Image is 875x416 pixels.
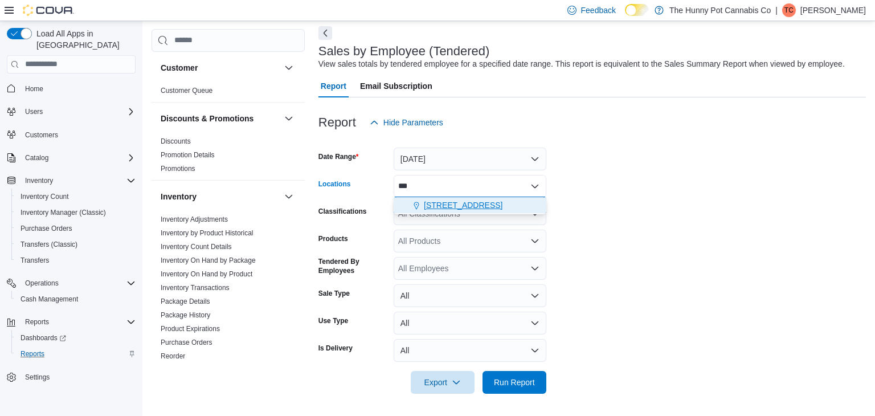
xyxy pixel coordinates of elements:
[11,291,140,307] button: Cash Management
[161,310,210,319] span: Package History
[2,173,140,189] button: Inventory
[16,347,49,361] a: Reports
[161,190,197,202] h3: Inventory
[2,275,140,291] button: Operations
[21,333,66,342] span: Dashboards
[581,5,616,16] span: Feedback
[16,190,136,203] span: Inventory Count
[282,111,296,125] button: Discounts & Promotions
[161,214,228,223] span: Inventory Adjustments
[161,242,232,250] a: Inventory Count Details
[494,377,535,388] span: Run Report
[161,150,215,158] a: Promotion Details
[11,346,140,362] button: Reports
[16,331,136,345] span: Dashboards
[394,148,546,170] button: [DATE]
[161,324,220,333] span: Product Expirations
[625,4,649,16] input: Dark Mode
[16,222,136,235] span: Purchase Orders
[161,190,280,202] button: Inventory
[161,62,198,73] h3: Customer
[318,116,356,129] h3: Report
[669,3,771,17] p: The Hunny Pot Cannabis Co
[161,311,210,319] a: Package History
[318,289,350,298] label: Sale Type
[161,352,185,360] a: Reorder
[25,130,58,140] span: Customers
[21,192,69,201] span: Inventory Count
[21,151,136,165] span: Catalog
[318,207,367,216] label: Classifications
[483,371,546,394] button: Run Report
[530,236,539,246] button: Open list of options
[161,112,253,124] h3: Discounts & Promotions
[21,105,47,119] button: Users
[16,222,77,235] a: Purchase Orders
[282,60,296,74] button: Customer
[161,112,280,124] button: Discounts & Promotions
[161,228,253,237] span: Inventory by Product Historical
[21,174,58,187] button: Inventory
[16,331,71,345] a: Dashboards
[365,111,448,134] button: Hide Parameters
[383,117,443,128] span: Hide Parameters
[21,370,136,384] span: Settings
[21,128,63,142] a: Customers
[318,234,348,243] label: Products
[25,84,43,93] span: Home
[161,229,253,236] a: Inventory by Product Historical
[161,85,212,95] span: Customer Queue
[318,26,332,40] button: Next
[21,128,136,142] span: Customers
[161,256,256,264] a: Inventory On Hand by Package
[530,182,539,191] button: Close list of options
[21,276,63,290] button: Operations
[16,254,54,267] a: Transfers
[11,221,140,236] button: Purchase Orders
[625,16,625,17] span: Dark Mode
[21,276,136,290] span: Operations
[161,283,230,291] a: Inventory Transactions
[424,199,502,211] span: [STREET_ADDRESS]
[21,81,136,96] span: Home
[16,190,73,203] a: Inventory Count
[16,206,111,219] a: Inventory Manager (Classic)
[21,256,49,265] span: Transfers
[318,152,359,161] label: Date Range
[16,292,83,306] a: Cash Management
[2,104,140,120] button: Users
[21,151,53,165] button: Catalog
[161,150,215,159] span: Promotion Details
[21,370,54,384] a: Settings
[11,189,140,205] button: Inventory Count
[161,283,230,292] span: Inventory Transactions
[394,312,546,335] button: All
[11,330,140,346] a: Dashboards
[784,3,794,17] span: TC
[21,208,106,217] span: Inventory Manager (Classic)
[318,180,351,189] label: Locations
[318,316,348,325] label: Use Type
[16,238,82,251] a: Transfers (Classic)
[25,107,43,116] span: Users
[318,44,490,58] h3: Sales by Employee (Tendered)
[11,205,140,221] button: Inventory Manager (Classic)
[161,164,195,172] a: Promotions
[161,62,280,73] button: Customer
[25,373,50,382] span: Settings
[2,127,140,143] button: Customers
[418,371,468,394] span: Export
[321,75,346,97] span: Report
[21,224,72,233] span: Purchase Orders
[161,270,252,278] a: Inventory On Hand by Product
[161,136,191,145] span: Discounts
[16,254,136,267] span: Transfers
[21,174,136,187] span: Inventory
[2,150,140,166] button: Catalog
[2,314,140,330] button: Reports
[21,295,78,304] span: Cash Management
[21,315,54,329] button: Reports
[152,134,305,180] div: Discounts & Promotions
[25,279,59,288] span: Operations
[16,347,136,361] span: Reports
